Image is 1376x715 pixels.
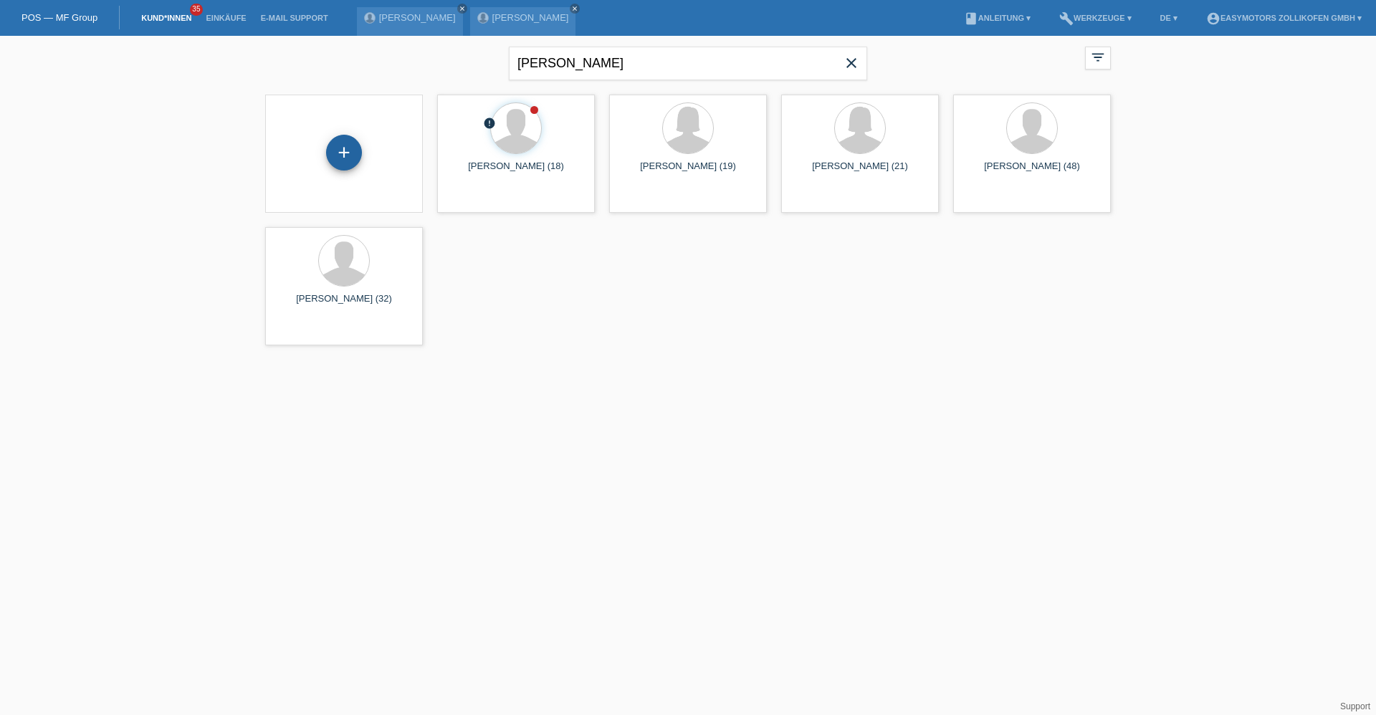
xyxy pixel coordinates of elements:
i: close [571,5,578,12]
div: [PERSON_NAME] (21) [793,160,927,183]
i: account_circle [1206,11,1220,26]
div: [PERSON_NAME] (19) [621,160,755,183]
i: error [483,117,496,130]
a: Support [1340,701,1370,711]
div: [PERSON_NAME] (32) [277,293,411,316]
div: Unbestätigt, in Bearbeitung [483,117,496,132]
div: [PERSON_NAME] (48) [965,160,1099,183]
span: 35 [190,4,203,16]
i: book [964,11,978,26]
a: Einkäufe [199,14,253,22]
a: close [570,4,580,14]
a: [PERSON_NAME] [492,12,569,23]
input: Suche... [509,47,867,80]
a: bookAnleitung ▾ [957,14,1038,22]
i: close [459,5,466,12]
a: buildWerkzeuge ▾ [1052,14,1139,22]
a: E-Mail Support [254,14,335,22]
a: account_circleEasymotors Zollikofen GmbH ▾ [1199,14,1369,22]
div: Kund*in hinzufügen [327,140,361,165]
a: POS — MF Group [21,12,97,23]
a: [PERSON_NAME] [379,12,456,23]
a: Kund*innen [134,14,199,22]
i: build [1059,11,1074,26]
a: DE ▾ [1153,14,1185,22]
i: filter_list [1090,49,1106,65]
i: close [843,54,860,72]
div: [PERSON_NAME] (18) [449,160,583,183]
a: close [457,4,467,14]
